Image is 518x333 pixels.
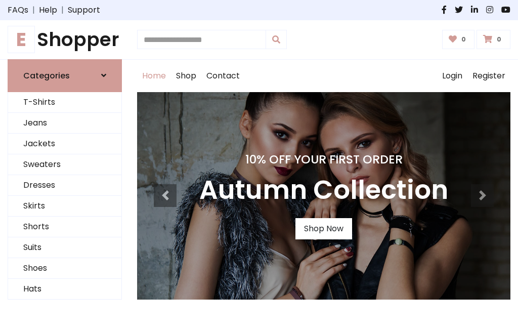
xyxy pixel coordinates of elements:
a: Support [68,4,100,16]
h3: Autumn Collection [199,175,448,206]
a: Login [437,60,467,92]
a: EShopper [8,28,122,51]
span: E [8,26,35,53]
a: Shorts [8,217,121,237]
a: Shop [171,60,201,92]
a: Register [467,60,510,92]
a: Sweaters [8,154,121,175]
a: Skirts [8,196,121,217]
a: 0 [442,30,475,49]
a: 0 [477,30,510,49]
a: Contact [201,60,245,92]
h4: 10% Off Your First Order [199,152,448,166]
span: 0 [494,35,504,44]
a: T-Shirts [8,92,121,113]
a: Hats [8,279,121,300]
h6: Categories [23,71,70,80]
a: Home [137,60,171,92]
a: Categories [8,59,122,92]
a: Shoes [8,258,121,279]
span: | [28,4,39,16]
a: Jeans [8,113,121,134]
h1: Shopper [8,28,122,51]
a: Jackets [8,134,121,154]
a: Help [39,4,57,16]
span: 0 [459,35,468,44]
span: | [57,4,68,16]
a: Shop Now [295,218,352,239]
a: Dresses [8,175,121,196]
a: Suits [8,237,121,258]
a: FAQs [8,4,28,16]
